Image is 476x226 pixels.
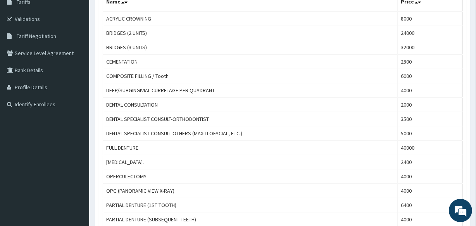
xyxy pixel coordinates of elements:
td: ACRYLIC CROWNING [103,11,398,26]
td: DEEP/SUBGINGIVIAL CURRETAGE PER QUADRANT [103,83,398,98]
td: 2400 [397,155,462,169]
td: 5000 [397,126,462,141]
td: FULL DENTURE [103,141,398,155]
td: BRIDGES (3 UNITS) [103,40,398,55]
td: 2800 [397,55,462,69]
textarea: Type your message and hit 'Enter' [4,147,148,174]
td: 4000 [397,184,462,198]
td: 24000 [397,26,462,40]
td: 32000 [397,40,462,55]
td: 8000 [397,11,462,26]
td: COMPOSITE FILLING / Tooth [103,69,398,83]
td: BRIDGES (2 UNITS) [103,26,398,40]
td: 3500 [397,112,462,126]
td: 4000 [397,169,462,184]
td: 6400 [397,198,462,212]
span: Tariff Negotiation [17,33,56,40]
td: [MEDICAL_DATA]. [103,155,398,169]
td: CEMENTATION [103,55,398,69]
td: OPERCULECTOMY [103,169,398,184]
div: Chat with us now [40,43,130,53]
div: Minimize live chat window [127,4,146,22]
td: DENTAL CONSULTATION [103,98,398,112]
td: 2000 [397,98,462,112]
td: DENTAL SPECIALIST CONSULT-OTHERS (MAXILLOFACIAL, ETC.) [103,126,398,141]
img: d_794563401_company_1708531726252_794563401 [14,39,31,58]
td: OPG (PANORAMIC VIEW X-RAY) [103,184,398,198]
td: DENTAL SPECIALIST CONSULT-ORTHODONTIST [103,112,398,126]
td: 6000 [397,69,462,83]
td: 4000 [397,83,462,98]
span: We're online! [45,65,107,143]
td: PARTIAL DENTURE (1ST TOOTH) [103,198,398,212]
td: 40000 [397,141,462,155]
